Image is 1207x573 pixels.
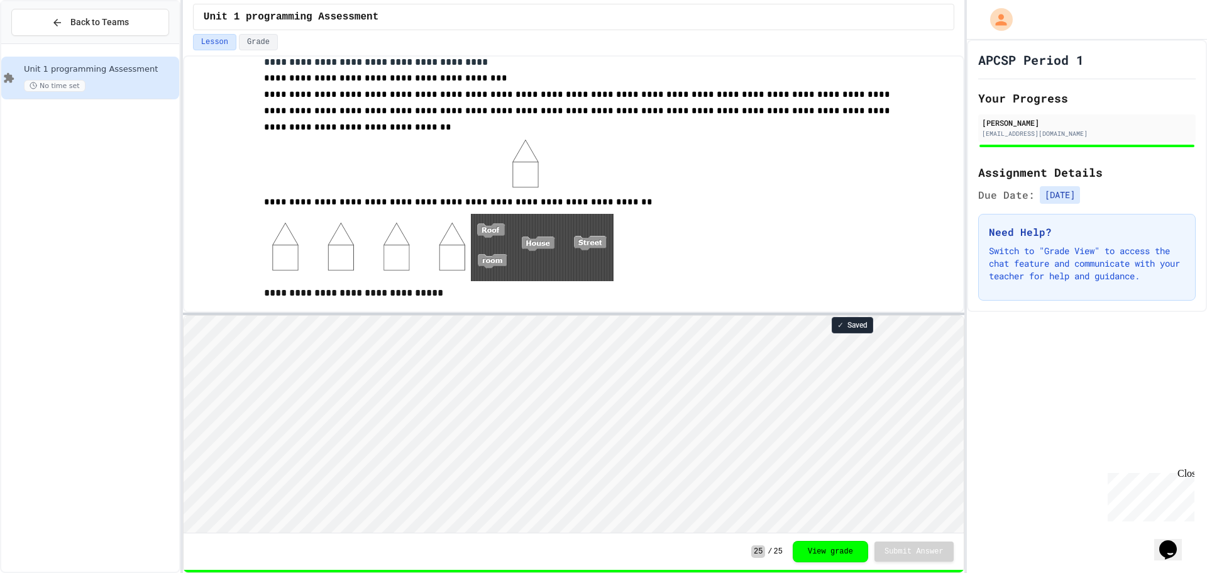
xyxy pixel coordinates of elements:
[982,129,1192,138] div: [EMAIL_ADDRESS][DOMAIN_NAME]
[847,320,868,330] span: Saved
[204,9,378,25] span: Unit 1 programming Assessment
[751,545,765,558] span: 25
[978,51,1084,69] h1: APCSP Period 1
[982,117,1192,128] div: [PERSON_NAME]
[978,89,1196,107] h2: Your Progress
[11,9,169,36] button: Back to Teams
[768,547,772,557] span: /
[989,245,1185,282] p: Switch to "Grade View" to access the chat feature and communicate with your teacher for help and ...
[1154,523,1194,560] iframe: chat widget
[184,316,964,533] iframe: Snap! Programming Environment
[837,320,844,330] span: ✓
[989,225,1185,240] h3: Need Help?
[193,34,236,50] button: Lesson
[978,164,1196,181] h2: Assignment Details
[5,5,87,80] div: Chat with us now!Close
[1040,186,1080,204] span: [DATE]
[978,187,1035,203] span: Due Date:
[70,16,129,29] span: Back to Teams
[239,34,278,50] button: Grade
[874,542,954,562] button: Submit Answer
[793,541,868,562] button: View grade
[977,5,1016,34] div: My Account
[24,80,85,92] span: No time set
[774,547,783,557] span: 25
[24,64,177,75] span: Unit 1 programming Assessment
[885,547,944,557] span: Submit Answer
[1103,468,1194,521] iframe: chat widget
